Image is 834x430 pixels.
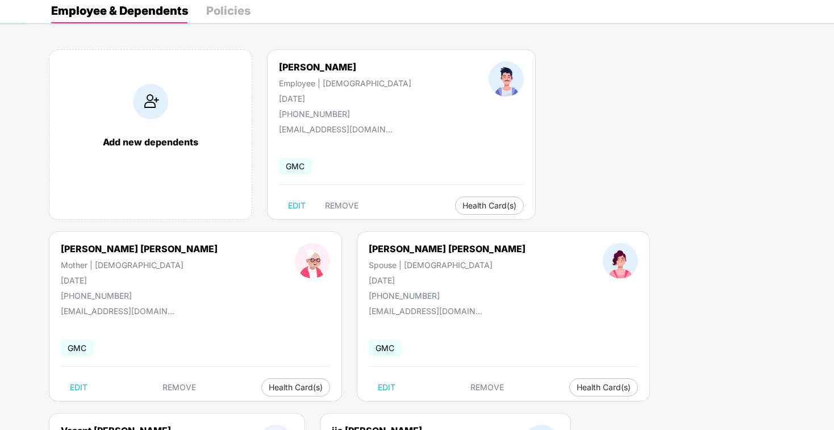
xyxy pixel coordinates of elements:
[470,383,504,392] span: REMOVE
[61,136,240,148] div: Add new dependents
[325,201,358,210] span: REMOVE
[279,158,311,174] span: GMC
[461,378,513,396] button: REMOVE
[279,109,411,119] div: [PHONE_NUMBER]
[369,378,405,396] button: EDIT
[279,94,411,103] div: [DATE]
[269,385,323,390] span: Health Card(s)
[162,383,196,392] span: REMOVE
[369,260,526,270] div: Spouse | [DEMOGRAPHIC_DATA]
[261,378,330,396] button: Health Card(s)
[279,197,315,215] button: EDIT
[489,61,524,97] img: profileImage
[153,378,205,396] button: REMOVE
[61,340,93,356] span: GMC
[279,78,411,88] div: Employee | [DEMOGRAPHIC_DATA]
[603,243,638,278] img: profileImage
[61,378,97,396] button: EDIT
[455,197,524,215] button: Health Card(s)
[369,340,401,356] span: GMC
[288,201,306,210] span: EDIT
[369,306,482,316] div: [EMAIL_ADDRESS][DOMAIN_NAME]
[51,5,188,16] div: Employee & Dependents
[133,84,168,119] img: addIcon
[462,203,516,208] span: Health Card(s)
[61,275,218,285] div: [DATE]
[577,385,631,390] span: Health Card(s)
[206,5,251,16] div: Policies
[61,260,218,270] div: Mother | [DEMOGRAPHIC_DATA]
[61,291,218,300] div: [PHONE_NUMBER]
[369,243,526,254] div: [PERSON_NAME] [PERSON_NAME]
[369,291,526,300] div: [PHONE_NUMBER]
[316,197,368,215] button: REMOVE
[61,243,218,254] div: [PERSON_NAME] [PERSON_NAME]
[279,124,393,134] div: [EMAIL_ADDRESS][DOMAIN_NAME]
[70,383,87,392] span: EDIT
[369,275,526,285] div: [DATE]
[279,61,411,73] div: [PERSON_NAME]
[61,306,174,316] div: [EMAIL_ADDRESS][DOMAIN_NAME]
[378,383,395,392] span: EDIT
[295,243,330,278] img: profileImage
[569,378,638,396] button: Health Card(s)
